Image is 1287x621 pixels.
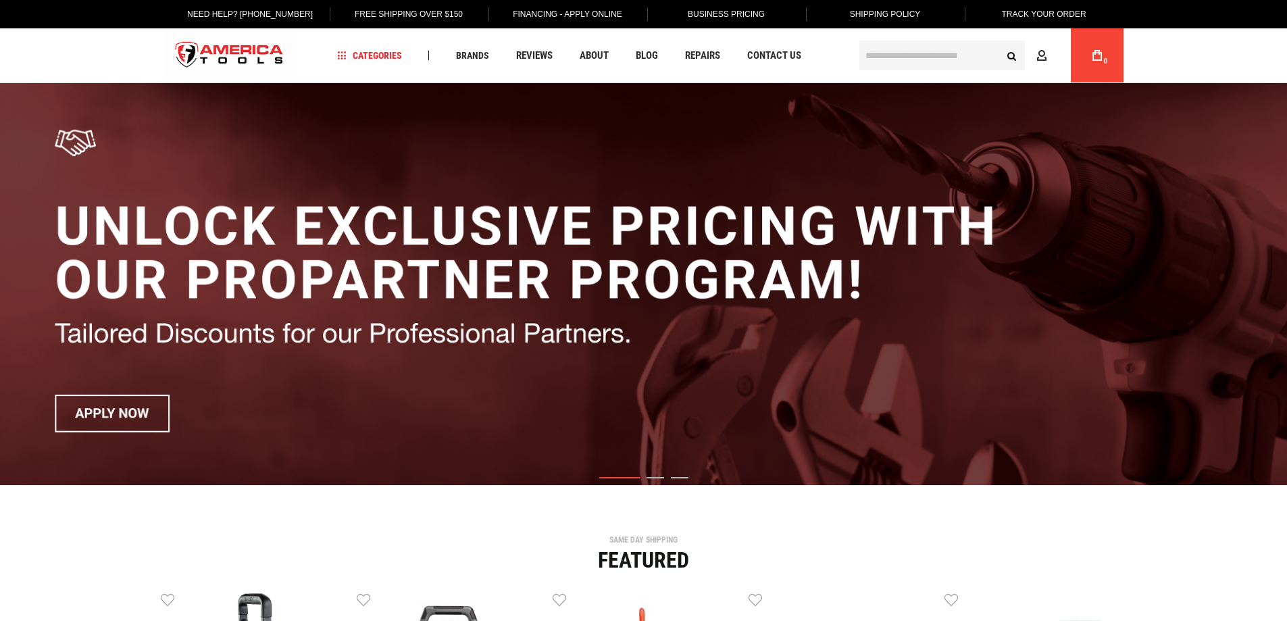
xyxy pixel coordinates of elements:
[685,51,720,61] span: Repairs
[630,47,664,65] a: Blog
[510,47,559,65] a: Reviews
[574,47,615,65] a: About
[161,536,1127,544] div: SAME DAY SHIPPING
[450,47,495,65] a: Brands
[741,47,807,65] a: Contact Us
[164,30,295,81] a: store logo
[679,47,726,65] a: Repairs
[1084,28,1110,82] a: 0
[164,30,295,81] img: America Tools
[456,51,489,60] span: Brands
[516,51,553,61] span: Reviews
[747,51,801,61] span: Contact Us
[999,43,1025,68] button: Search
[337,51,402,60] span: Categories
[1104,57,1108,65] span: 0
[331,47,408,65] a: Categories
[850,9,921,19] span: Shipping Policy
[580,51,609,61] span: About
[161,549,1127,571] div: Featured
[636,51,658,61] span: Blog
